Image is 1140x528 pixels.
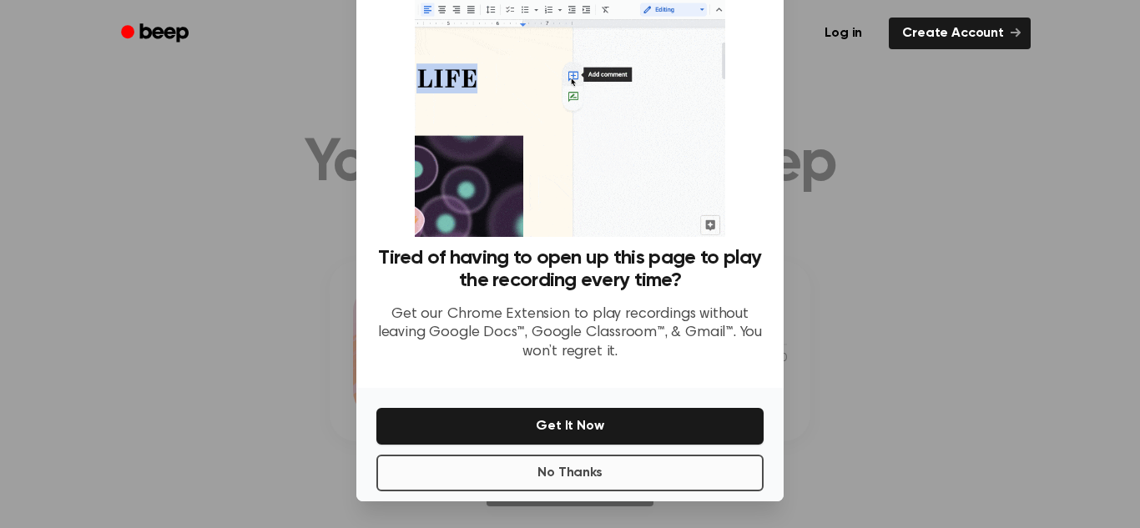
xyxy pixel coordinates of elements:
a: Log in [808,14,879,53]
a: Create Account [889,18,1031,49]
h3: Tired of having to open up this page to play the recording every time? [376,247,764,292]
p: Get our Chrome Extension to play recordings without leaving Google Docs™, Google Classroom™, & Gm... [376,305,764,362]
button: No Thanks [376,455,764,491]
a: Beep [109,18,204,50]
button: Get It Now [376,408,764,445]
